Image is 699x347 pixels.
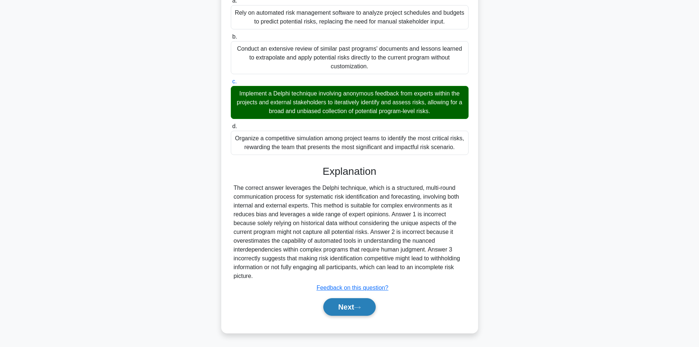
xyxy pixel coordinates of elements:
[317,285,389,291] a: Feedback on this question?
[323,298,376,316] button: Next
[232,123,237,129] span: d.
[232,33,237,40] span: b.
[234,184,466,281] div: The correct answer leverages the Delphi technique, which is a structured, multi-round communicati...
[231,131,469,155] div: Organize a competitive simulation among project teams to identify the most critical risks, reward...
[232,78,237,84] span: c.
[231,41,469,74] div: Conduct an extensive review of similar past programs' documents and lessons learned to extrapolat...
[231,5,469,29] div: Rely on automated risk management software to analyze project schedules and budgets to predict po...
[235,165,464,178] h3: Explanation
[231,86,469,119] div: Implement a Delphi technique involving anonymous feedback from experts within the projects and ex...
